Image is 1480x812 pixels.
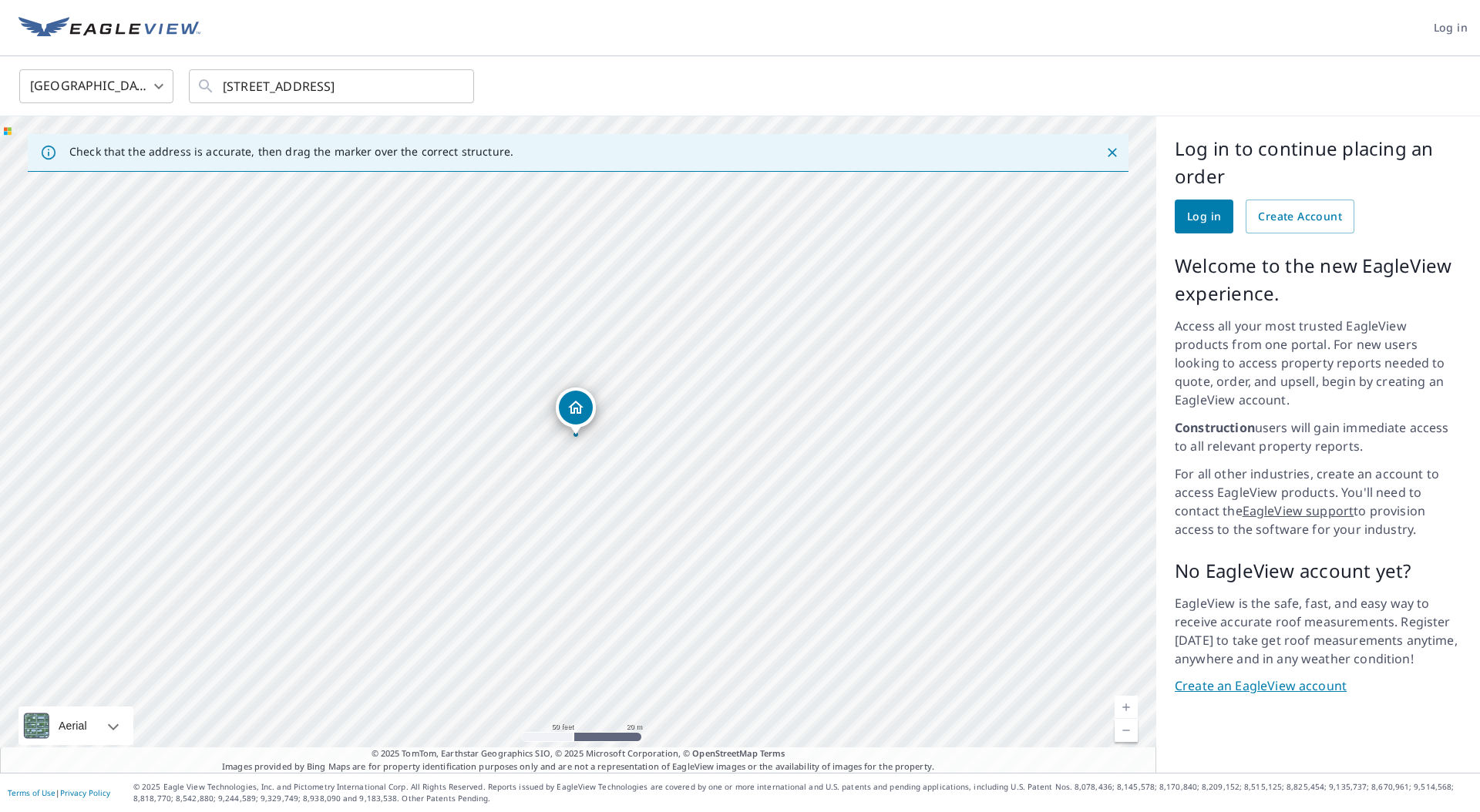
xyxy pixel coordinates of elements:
a: Privacy Policy [60,787,110,798]
p: Welcome to the new EagleView experience. [1175,252,1461,307]
p: EagleView is the safe, fast, and easy way to receive accurate roof measurements. Register [DATE] ... [1175,594,1461,668]
a: Terms [760,747,785,759]
p: users will gain immediate access to all relevant property reports. [1175,418,1461,455]
p: © 2025 Eagle View Technologies, Inc. and Pictometry International Corp. All Rights Reserved. Repo... [133,781,1472,804]
span: Log in [1187,207,1221,226]
div: Dropped pin, building 1, Residential property, 6303 Looking Glass Ln Indianapolis, IN 46235 [556,388,596,435]
p: For all other industries, create an account to access EagleView products. You'll need to contact ... [1175,465,1461,539]
a: Terms of Use [8,787,55,798]
img: EV Logo [18,17,200,40]
div: Aerial [18,706,133,745]
span: © 2025 TomTom, Earthstar Geographics SIO, © 2025 Microsoft Corporation, © [372,747,785,760]
a: Current Level 19, Zoom Out [1115,719,1138,742]
p: Access all your most trusted EagleView products from one portal. For new users looking to access ... [1175,317,1461,409]
p: Check that the address is accurate, then drag the marker over the correct structure. [69,145,513,159]
strong: Construction [1175,419,1255,436]
a: EagleView support [1243,502,1354,519]
span: Log in [1434,18,1468,38]
a: Create Account [1246,200,1354,233]
a: Log in [1175,200,1233,233]
input: Search by address or latitude-longitude [223,65,442,108]
span: Create Account [1258,207,1342,226]
p: No EagleView account yet? [1175,557,1461,585]
a: Create an EagleView account [1175,677,1461,695]
a: Current Level 19, Zoom In [1115,696,1138,719]
div: Aerial [54,706,92,745]
a: OpenStreetMap [692,747,757,759]
button: Close [1102,143,1122,163]
div: [GEOGRAPHIC_DATA] [19,65,173,108]
p: | [8,788,110,797]
p: Log in to continue placing an order [1175,135,1461,190]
